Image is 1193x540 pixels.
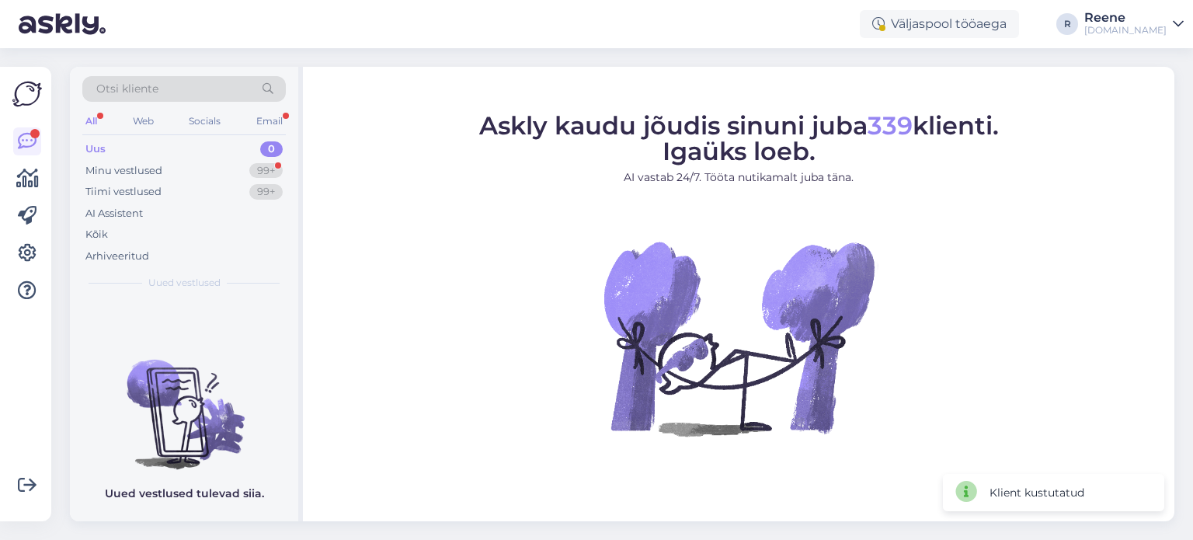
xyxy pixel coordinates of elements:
img: No Chat active [599,198,878,478]
div: 99+ [249,163,283,179]
div: [DOMAIN_NAME] [1084,24,1167,37]
div: R [1056,13,1078,35]
div: Arhiveeritud [85,249,149,264]
div: 0 [260,141,283,157]
div: All [82,111,100,131]
img: No chats [70,332,298,472]
div: Reene [1084,12,1167,24]
div: Minu vestlused [85,163,162,179]
div: AI Assistent [85,206,143,221]
div: 99+ [249,184,283,200]
div: Uus [85,141,106,157]
span: Uued vestlused [148,276,221,290]
a: Reene[DOMAIN_NAME] [1084,12,1184,37]
div: Kõik [85,227,108,242]
div: Klient kustutatud [990,485,1084,501]
img: Askly Logo [12,79,42,109]
div: Socials [186,111,224,131]
div: Web [130,111,157,131]
span: 339 [868,110,913,141]
p: Uued vestlused tulevad siia. [105,486,264,502]
div: Väljaspool tööaega [860,10,1019,38]
div: Tiimi vestlused [85,184,162,200]
span: Askly kaudu jõudis sinuni juba klienti. Igaüks loeb. [479,110,999,166]
p: AI vastab 24/7. Tööta nutikamalt juba täna. [479,169,999,186]
div: Email [253,111,286,131]
span: Otsi kliente [96,81,158,97]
